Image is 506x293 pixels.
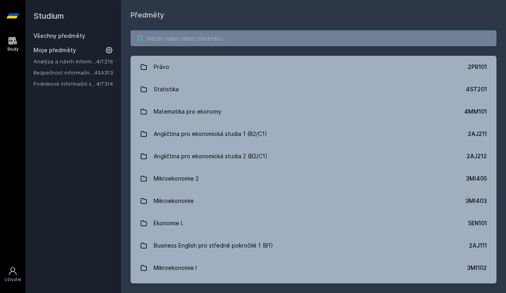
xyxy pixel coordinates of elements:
[131,212,496,234] a: Ekonomie I. 5EN101
[464,108,487,116] div: 4MM101
[468,63,487,71] div: 2PR101
[154,126,267,142] div: Angličtina pro ekonomická studia 1 (B2/C1)
[33,80,96,88] a: Podnikové informační systémy
[131,100,496,123] a: Matematika pro ekonomy 4MM101
[131,167,496,190] a: Mikroekonomie 2 3MI405
[466,175,487,183] div: 3MI405
[154,215,184,231] div: Ekonomie I.
[33,46,76,54] span: Moje předměty
[154,193,194,209] div: Mikroekonomie
[154,59,169,75] div: Právo
[131,10,496,21] h1: Předměty
[131,234,496,257] a: Business English pro středně pokročilé 1 (B1) 2AJ111
[154,171,199,187] div: Mikroekonomie 2
[466,85,487,93] div: 4ST201
[33,57,96,65] a: Analýza a návrh informačních systémů
[131,30,496,46] input: Název nebo ident předmětu…
[467,152,487,160] div: 2AJ212
[467,264,487,272] div: 3MI102
[154,260,197,276] div: Mikroekonomie I
[96,58,113,65] a: 4IT216
[154,238,273,254] div: Business English pro středně pokročilé 1 (B1)
[154,148,268,164] div: Angličtina pro ekonomická studia 2 (B2/C1)
[96,81,113,87] a: 4IT314
[33,32,85,39] a: Všechny předměty
[7,46,19,52] div: Study
[131,78,496,100] a: Statistika 4ST201
[469,242,487,250] div: 2AJ111
[468,219,487,227] div: 5EN101
[154,81,179,97] div: Statistika
[131,56,496,78] a: Právo 2PR101
[465,197,487,205] div: 3MI403
[2,262,24,287] a: Uživatel
[468,130,487,138] div: 2AJ211
[94,69,113,76] a: 4SA313
[4,277,21,283] div: Uživatel
[154,104,221,120] div: Matematika pro ekonomy
[131,257,496,279] a: Mikroekonomie I 3MI102
[131,145,496,167] a: Angličtina pro ekonomická studia 2 (B2/C1) 2AJ212
[131,190,496,212] a: Mikroekonomie 3MI403
[131,123,496,145] a: Angličtina pro ekonomická studia 1 (B2/C1) 2AJ211
[2,32,24,56] a: Study
[33,69,94,77] a: Bezpečnost informačních systémů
